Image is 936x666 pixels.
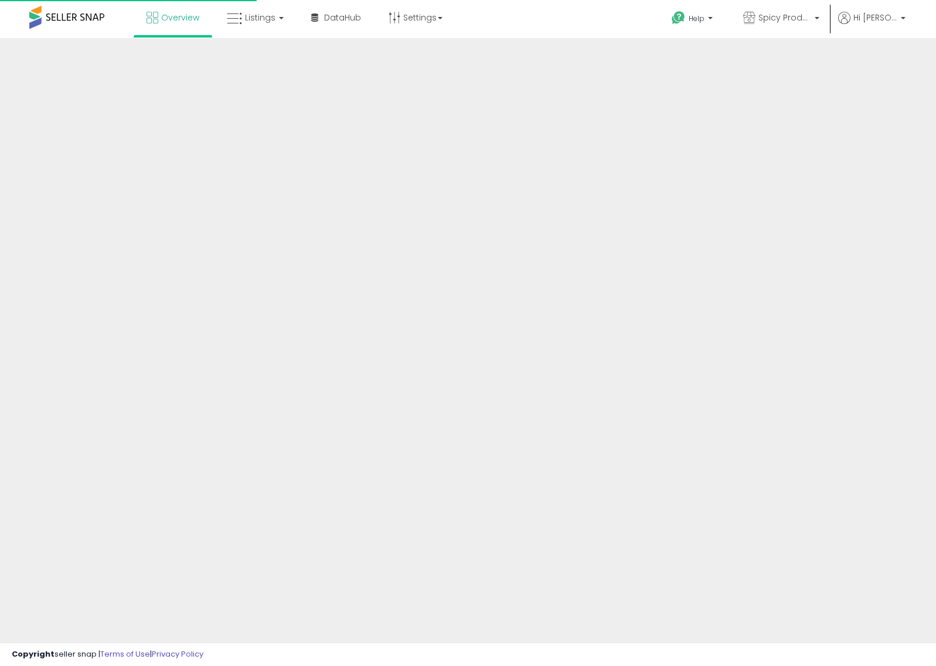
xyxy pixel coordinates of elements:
span: Help [689,13,704,23]
i: Get Help [671,11,686,25]
span: Hi [PERSON_NAME] [853,12,897,23]
span: Listings [245,12,275,23]
a: Help [662,2,724,38]
span: Spicy Products [758,12,811,23]
span: Overview [161,12,199,23]
a: Hi [PERSON_NAME] [838,12,906,38]
span: DataHub [324,12,361,23]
